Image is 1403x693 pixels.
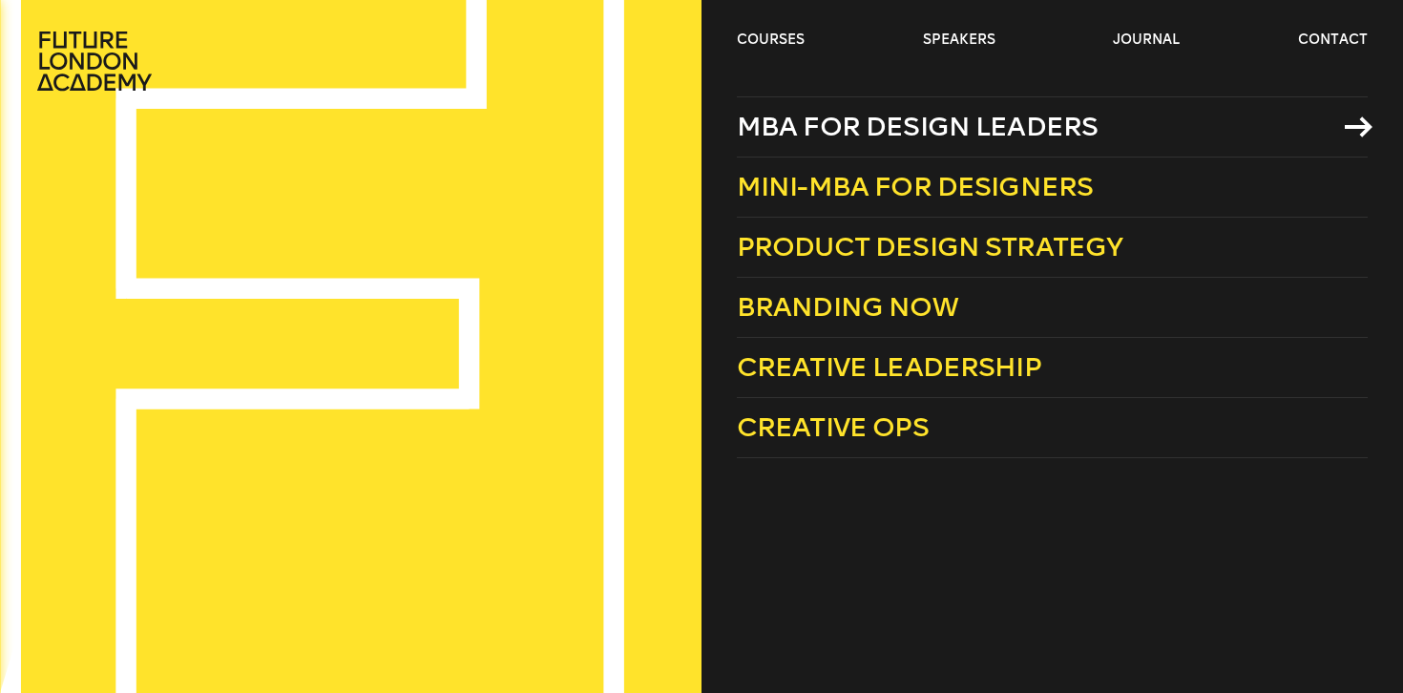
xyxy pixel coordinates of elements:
span: Branding Now [737,291,958,323]
a: journal [1113,31,1180,50]
a: Mini-MBA for Designers [737,157,1369,218]
span: Product Design Strategy [737,231,1123,262]
a: courses [737,31,805,50]
a: speakers [923,31,995,50]
a: MBA for Design Leaders [737,96,1369,157]
a: Branding Now [737,278,1369,338]
a: contact [1298,31,1368,50]
a: Creative Leadership [737,338,1369,398]
span: Creative Ops [737,411,929,443]
span: Creative Leadership [737,351,1041,383]
a: Product Design Strategy [737,218,1369,278]
span: MBA for Design Leaders [737,111,1099,142]
a: Creative Ops [737,398,1369,458]
span: Mini-MBA for Designers [737,171,1094,202]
